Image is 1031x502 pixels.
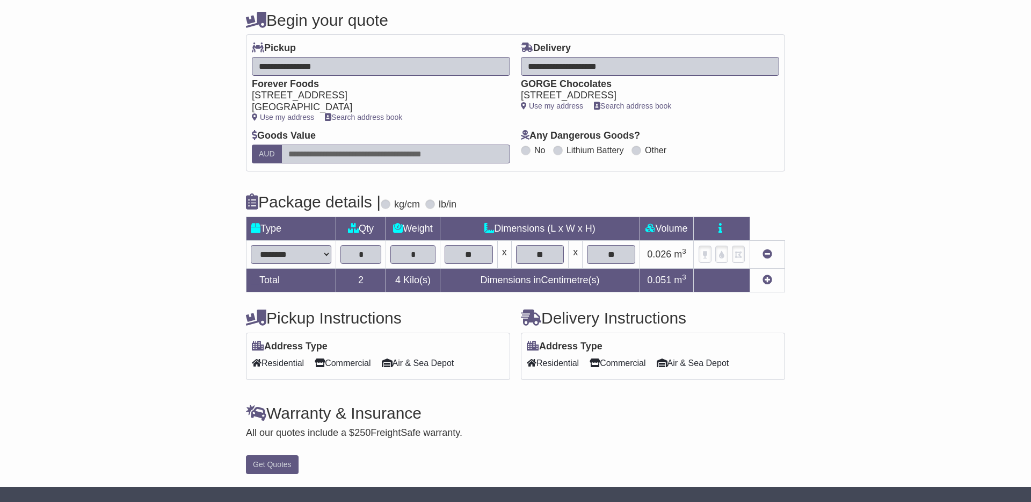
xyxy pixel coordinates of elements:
[521,309,785,327] h4: Delivery Instructions
[252,130,316,142] label: Goods Value
[336,268,386,292] td: 2
[43,63,96,70] div: Domain Overview
[521,130,640,142] label: Any Dangerous Goods?
[386,268,440,292] td: Kilo(s)
[674,275,686,285] span: m
[521,42,571,54] label: Delivery
[246,404,785,422] h4: Warranty & Insurance
[325,113,402,121] a: Search address book
[252,42,296,54] label: Pickup
[246,309,510,327] h4: Pickup Instructions
[28,28,118,37] div: Domain: [DOMAIN_NAME]
[252,145,282,163] label: AUD
[395,275,401,285] span: 4
[645,145,666,155] label: Other
[120,63,177,70] div: Keywords by Traffic
[252,102,499,113] div: [GEOGRAPHIC_DATA]
[569,240,583,268] td: x
[647,249,671,260] span: 0.026
[440,268,640,292] td: Dimensions in Centimetre(s)
[674,249,686,260] span: m
[252,341,328,353] label: Address Type
[17,28,26,37] img: website_grey.svg
[246,217,336,240] td: Type
[246,193,381,211] h4: Package details |
[521,78,768,90] div: GORGE Chocolates
[315,355,371,371] span: Commercial
[527,355,579,371] span: Residential
[108,62,117,71] img: tab_keywords_by_traffic_grey.svg
[246,455,299,474] button: Get Quotes
[382,355,454,371] span: Air & Sea Depot
[246,268,336,292] td: Total
[763,275,772,285] a: Add new item
[246,427,785,439] div: All our quotes include a $ FreightSafe warranty.
[521,102,583,110] a: Use my address
[763,249,772,260] a: Remove this item
[252,355,304,371] span: Residential
[246,11,785,29] h4: Begin your quote
[657,355,729,371] span: Air & Sea Depot
[252,113,314,121] a: Use my address
[252,78,499,90] div: Forever Foods
[440,217,640,240] td: Dimensions (L x W x H)
[354,427,371,438] span: 250
[252,90,499,102] div: [STREET_ADDRESS]
[30,17,53,26] div: v 4.0.25
[439,199,456,211] label: lb/in
[534,145,545,155] label: No
[682,273,686,281] sup: 3
[17,17,26,26] img: logo_orange.svg
[647,275,671,285] span: 0.051
[527,341,602,353] label: Address Type
[394,199,420,211] label: kg/cm
[386,217,440,240] td: Weight
[590,355,645,371] span: Commercial
[594,102,671,110] a: Search address book
[640,217,693,240] td: Volume
[682,247,686,255] sup: 3
[336,217,386,240] td: Qty
[497,240,511,268] td: x
[567,145,624,155] label: Lithium Battery
[31,62,40,71] img: tab_domain_overview_orange.svg
[521,90,768,102] div: [STREET_ADDRESS]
